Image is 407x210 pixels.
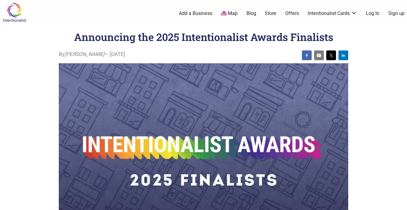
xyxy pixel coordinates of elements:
a: Log In [366,10,379,17]
i: [PERSON_NAME] [65,51,104,57]
a: Add a Business [179,10,212,17]
h1: Announcing the 2025 Intentionalist Awards Finalists [74,30,333,44]
a: Blog [246,10,256,17]
a: Store [265,10,276,17]
span: By — [DATE] [59,50,125,58]
a: Sign up [388,10,405,17]
a: Intentionalist Cards [308,10,357,17]
img: facebook sharing button [304,53,309,58]
img: twitter sharing button [329,53,334,58]
img: linkedin sharing button [341,53,346,58]
img: email sharing button [317,53,321,58]
a: Map [221,10,238,17]
a: Offers [285,10,299,17]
